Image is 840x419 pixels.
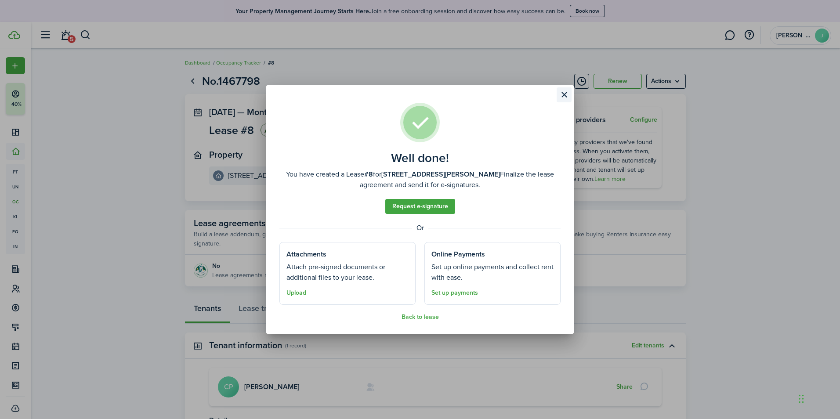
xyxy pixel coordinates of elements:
[279,223,561,233] well-done-separator: Or
[391,151,449,165] well-done-title: Well done!
[799,386,804,412] div: Drag
[385,199,455,214] a: Request e-signature
[286,249,326,260] well-done-section-title: Attachments
[431,249,485,260] well-done-section-title: Online Payments
[381,169,500,179] b: [STREET_ADDRESS][PERSON_NAME]
[402,314,439,321] button: Back to lease
[279,169,561,190] well-done-description: You have created a Lease for Finalize the lease agreement and send it for e-signatures.
[431,289,478,296] a: Set up payments
[286,289,306,296] button: Upload
[557,87,572,102] button: Close modal
[286,262,409,283] well-done-section-description: Attach pre-signed documents or additional files to your lease.
[431,262,554,283] well-done-section-description: Set up online payments and collect rent with ease.
[694,324,840,419] iframe: Chat Widget
[364,169,373,179] b: #8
